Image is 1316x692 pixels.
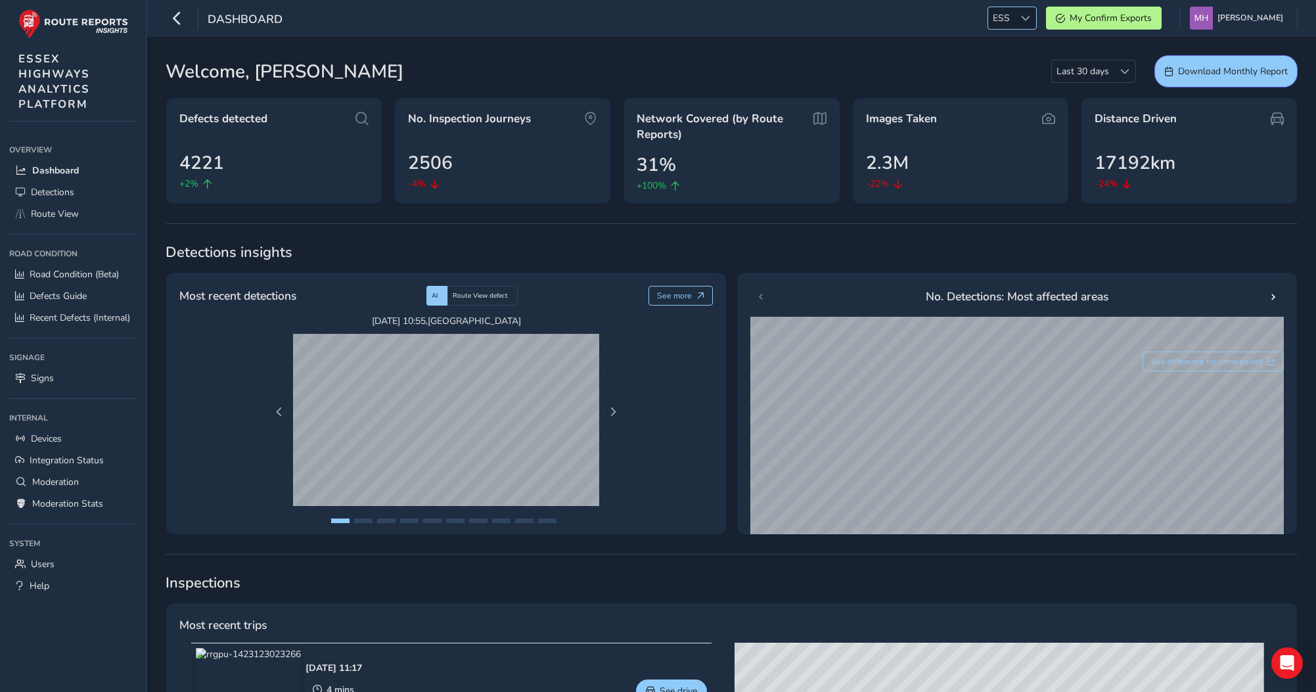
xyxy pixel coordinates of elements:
[293,315,599,327] span: [DATE] 10:55 , [GEOGRAPHIC_DATA]
[32,476,79,488] span: Moderation
[31,558,55,570] span: Users
[9,285,137,307] a: Defects Guide
[9,553,137,575] a: Users
[30,454,104,467] span: Integration Status
[1178,65,1288,78] span: Download Monthly Report
[377,519,396,523] button: Page 3
[9,181,137,203] a: Detections
[469,519,488,523] button: Page 7
[408,177,426,191] span: -4%
[30,311,130,324] span: Recent Defects (Internal)
[1046,7,1162,30] button: My Confirm Exports
[179,111,267,127] span: Defects detected
[18,9,128,39] img: rr logo
[9,140,137,160] div: Overview
[31,208,79,220] span: Route View
[637,151,676,179] span: 31%
[32,164,79,177] span: Dashboard
[1095,111,1177,127] span: Distance Driven
[9,493,137,515] a: Moderation Stats
[1095,177,1118,191] span: -24%
[492,519,511,523] button: Page 8
[400,519,419,523] button: Page 4
[866,177,889,191] span: -22%
[166,58,403,85] span: Welcome, [PERSON_NAME]
[1190,7,1288,30] button: [PERSON_NAME]
[1143,352,1284,371] button: See difference for same period
[637,111,807,142] span: Network Covered (by Route Reports)
[270,403,288,421] button: Previous Page
[166,242,1298,262] span: Detections insights
[179,177,198,191] span: +2%
[9,160,137,181] a: Dashboard
[9,244,137,264] div: Road Condition
[657,290,692,301] span: See more
[1190,7,1213,30] img: diamond-layout
[1151,356,1263,367] span: See difference for same period
[179,287,296,304] span: Most recent detections
[453,291,508,300] span: Route View defect
[426,286,447,306] div: AI
[30,268,119,281] span: Road Condition (Beta)
[648,286,714,306] button: See more
[179,616,267,634] span: Most recent trips
[354,519,373,523] button: Page 2
[432,291,438,300] span: AI
[604,403,622,421] button: Next Page
[30,580,49,592] span: Help
[637,179,666,193] span: +100%
[9,264,137,285] a: Road Condition (Beta)
[447,286,518,306] div: Route View defect
[1271,647,1303,679] div: Open Intercom Messenger
[538,519,556,523] button: Page 10
[9,348,137,367] div: Signage
[408,149,453,177] span: 2506
[1217,7,1283,30] span: [PERSON_NAME]
[1154,55,1298,87] button: Download Monthly Report
[1052,60,1114,82] span: Last 30 days
[9,471,137,493] a: Moderation
[9,408,137,428] div: Internal
[9,450,137,471] a: Integration Status
[31,372,54,384] span: Signs
[9,307,137,329] a: Recent Defects (Internal)
[1070,12,1152,24] span: My Confirm Exports
[9,203,137,225] a: Route View
[988,7,1014,29] span: ESS
[31,432,62,445] span: Devices
[423,519,442,523] button: Page 5
[306,662,362,674] div: [DATE] 11:17
[408,111,531,127] span: No. Inspection Journeys
[926,288,1108,305] span: No. Detections: Most affected areas
[331,519,350,523] button: Page 1
[515,519,533,523] button: Page 9
[9,367,137,389] a: Signs
[179,149,224,177] span: 4221
[9,575,137,597] a: Help
[9,428,137,450] a: Devices
[1095,149,1175,177] span: 17192km
[31,186,74,198] span: Detections
[32,497,103,510] span: Moderation Stats
[18,51,90,112] span: ESSEX HIGHWAYS ANALYTICS PLATFORM
[9,534,137,553] div: System
[166,573,1298,593] span: Inspections
[30,290,87,302] span: Defects Guide
[866,149,909,177] span: 2.3M
[866,111,937,127] span: Images Taken
[446,519,465,523] button: Page 6
[208,11,283,30] span: Dashboard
